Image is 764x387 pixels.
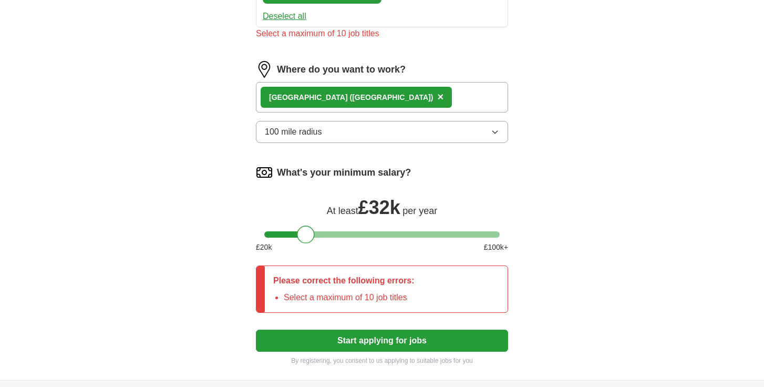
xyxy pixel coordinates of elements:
li: Select a maximum of 10 job titles [284,291,415,304]
button: Deselect all [263,10,306,23]
button: 100 mile radius [256,121,508,143]
p: By registering, you consent to us applying to suitable jobs for you [256,356,508,365]
p: Please correct the following errors: [273,274,415,287]
span: £ 20 k [256,242,272,253]
span: £ 32k [358,197,400,218]
span: × [437,91,443,103]
button: Start applying for jobs [256,330,508,352]
span: £ 100 k+ [484,242,508,253]
button: × [437,89,443,105]
span: per year [402,206,437,216]
div: Select a maximum of 10 job titles [256,27,508,40]
span: ([GEOGRAPHIC_DATA]) [349,93,433,101]
label: Where do you want to work? [277,63,406,77]
span: At least [327,206,358,216]
label: What's your minimum salary? [277,166,411,180]
img: location.png [256,61,273,78]
img: salary.png [256,164,273,181]
strong: [GEOGRAPHIC_DATA] [269,93,348,101]
span: 100 mile radius [265,126,322,138]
